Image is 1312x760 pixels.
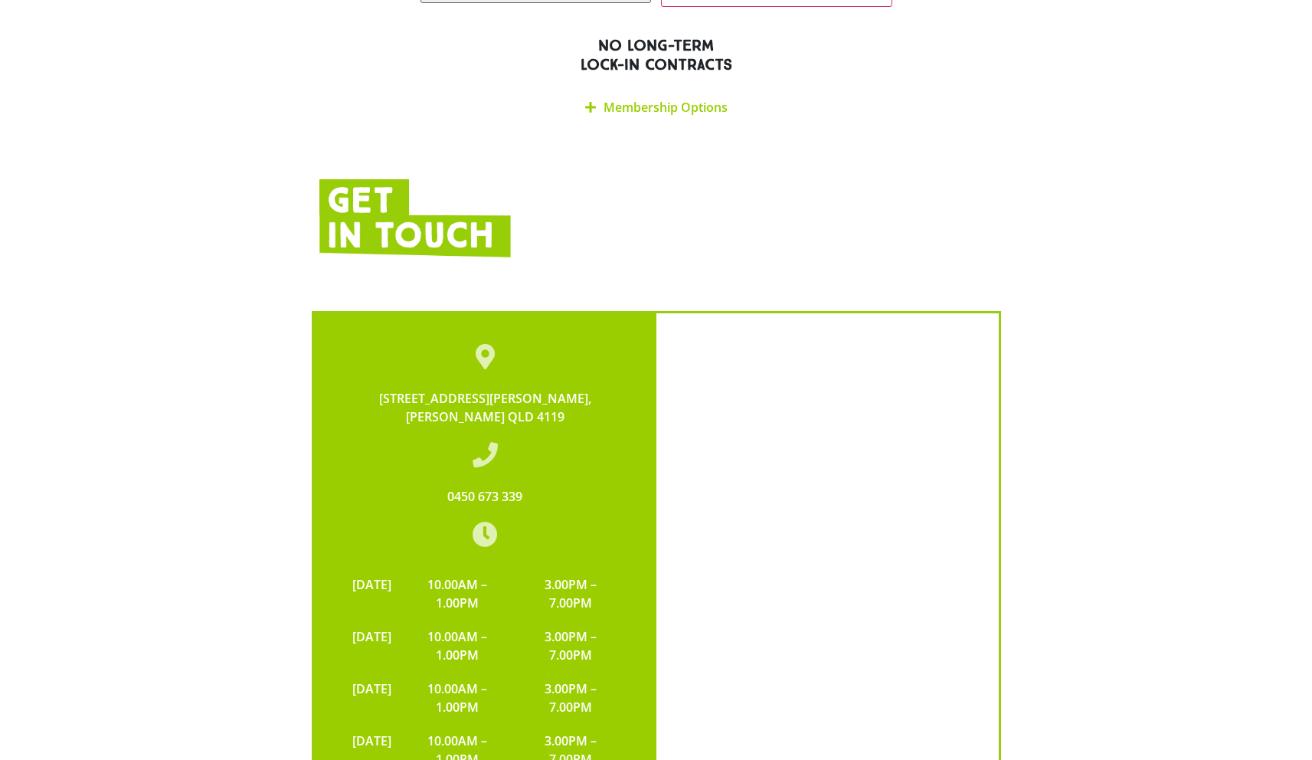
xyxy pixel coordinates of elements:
[604,99,728,116] a: Membership Options
[399,620,517,672] td: 10.00AM – 1.00PM
[345,568,399,620] td: [DATE]
[319,36,993,74] h2: NO LONG-TERM LOCK-IN CONTRACTS
[345,672,399,724] td: [DATE]
[516,620,625,672] td: 3.00PM – 7.00PM
[516,672,625,724] td: 3.00PM – 7.00PM
[420,90,892,126] div: Membership Options
[399,672,517,724] td: 10.00AM – 1.00PM
[345,620,399,672] td: [DATE]
[516,568,625,620] td: 3.00PM – 7.00PM
[447,488,522,505] a: 0450 673 339
[379,390,591,425] a: [STREET_ADDRESS][PERSON_NAME],[PERSON_NAME] QLD 4119
[399,568,517,620] td: 10.00AM – 1.00PM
